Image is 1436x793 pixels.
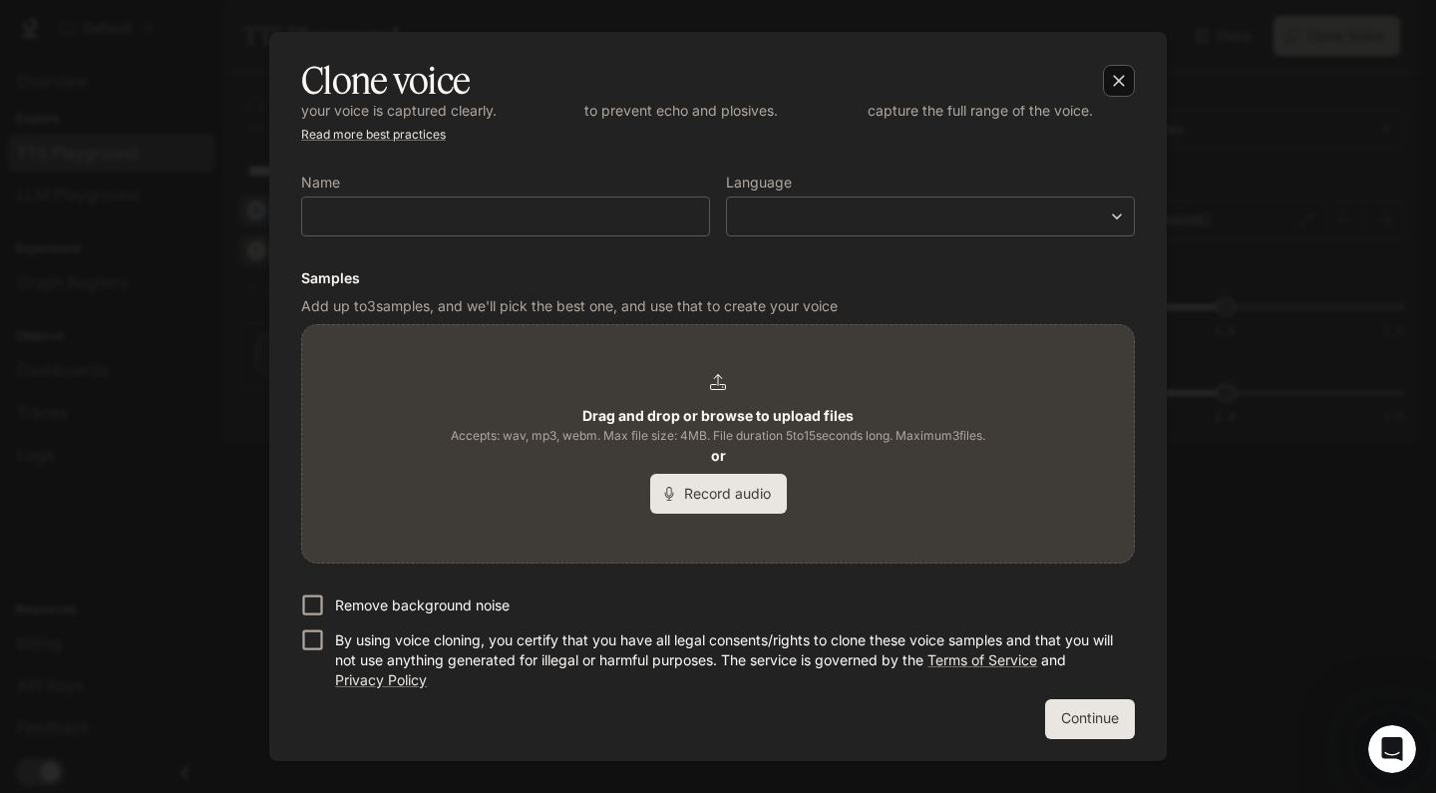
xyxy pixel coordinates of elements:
b: Drag and drop or browse to upload files [582,407,854,424]
a: Privacy Policy [335,671,427,688]
h6: Samples [301,268,1135,288]
button: Record audio [650,474,787,514]
button: Continue [1045,699,1135,739]
b: or [711,447,726,464]
div: ​ [727,206,1134,226]
p: Add up to 3 samples, and we'll pick the best one, and use that to create your voice [301,296,1135,316]
a: Read more best practices [301,127,446,142]
span: Accepts: wav, mp3, webm. Max file size: 4MB. File duration 5 to 15 seconds long. Maximum 3 files. [451,426,985,446]
p: Remove background noise [335,595,510,615]
a: Terms of Service [927,651,1037,668]
p: Name [301,176,340,190]
p: By using voice cloning, you certify that you have all legal consents/rights to clone these voice ... [335,630,1119,690]
iframe: Intercom live chat [1368,725,1416,773]
p: Language [726,176,792,190]
h5: Clone voice [301,56,470,106]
